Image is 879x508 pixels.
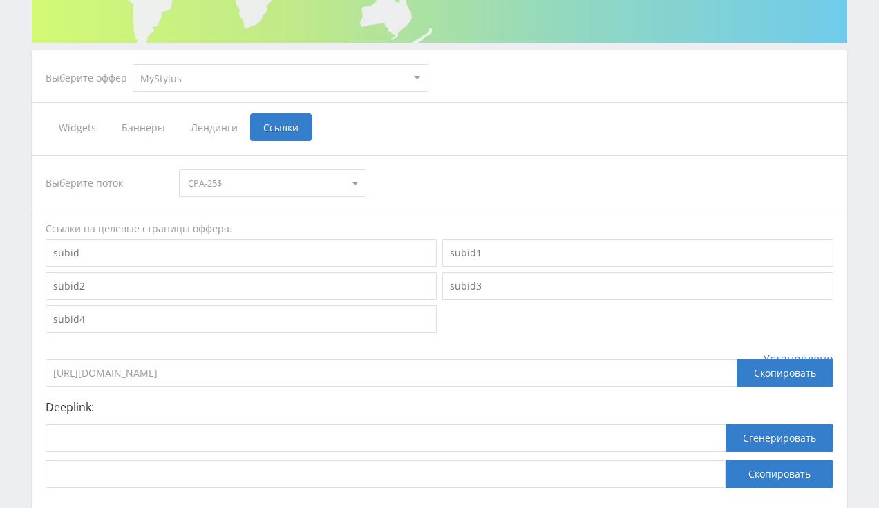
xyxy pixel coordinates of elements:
span: Ссылки [250,113,312,141]
span: CPA-25$ [188,170,344,196]
div: Ссылки на целевые страницы оффера. [46,222,833,236]
input: subid2 [46,272,437,300]
input: subid3 [442,272,833,300]
div: Скопировать [737,359,833,387]
span: Установлено [763,352,833,365]
button: Сгенерировать [726,424,833,452]
button: Скопировать [726,460,833,488]
p: Deeplink: [46,401,833,413]
span: Widgets [46,113,108,141]
input: subid [46,239,437,267]
input: subid1 [442,239,833,267]
div: Выберите оффер [46,73,133,84]
span: Лендинги [178,113,250,141]
input: subid4 [46,305,437,333]
div: Выберите поток [46,169,166,197]
span: Баннеры [108,113,178,141]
